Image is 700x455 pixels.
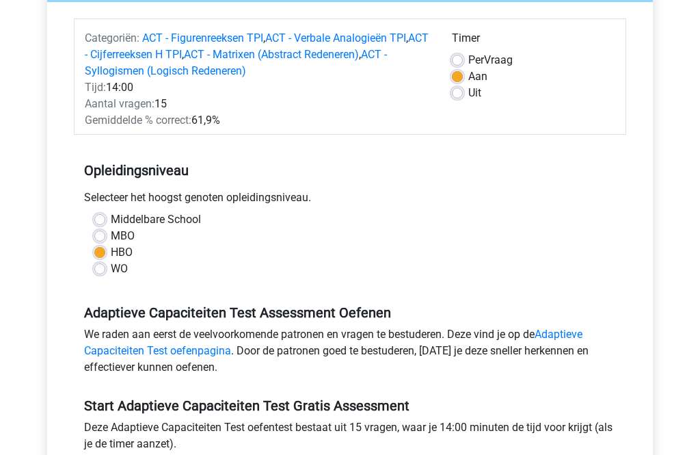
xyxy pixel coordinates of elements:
[468,69,487,86] label: Aan
[468,54,484,67] span: Per
[84,305,616,322] h5: Adaptieve Capaciteiten Test Assessment Oefenen
[142,32,263,45] a: ACT - Figurenreeksen TPI
[111,245,133,261] label: HBO
[111,261,128,278] label: WO
[111,229,135,245] label: MBO
[111,212,201,229] label: Middelbare School
[85,32,139,45] span: Categoriën:
[74,327,626,382] div: We raden aan eerst de veelvoorkomende patronen en vragen te bestuderen. Deze vind je op de . Door...
[452,31,615,53] div: Timer
[265,32,406,45] a: ACT - Verbale Analogieën TPI
[74,190,626,212] div: Selecteer het hoogst genoten opleidingsniveau.
[85,98,154,111] span: Aantal vragen:
[75,96,442,113] div: 15
[84,398,616,415] h5: Start Adaptieve Capaciteiten Test Gratis Assessment
[468,53,513,69] label: Vraag
[84,157,616,185] h5: Opleidingsniveau
[468,86,481,102] label: Uit
[75,113,442,129] div: 61,9%
[85,114,191,127] span: Gemiddelde % correct:
[85,81,106,94] span: Tijd:
[75,31,442,80] div: , , , ,
[75,80,442,96] div: 14:00
[184,49,359,62] a: ACT - Matrixen (Abstract Redeneren)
